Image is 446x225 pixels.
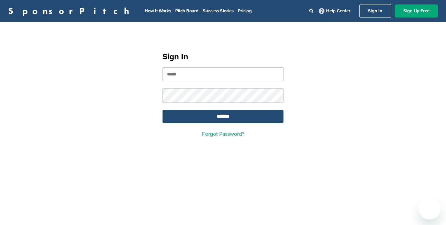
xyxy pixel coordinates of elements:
[395,4,438,17] a: Sign Up Free
[175,8,199,14] a: Pitch Board
[317,7,352,15] a: Help Center
[145,8,171,14] a: How It Works
[419,198,441,220] iframe: Button to launch messaging window
[203,8,234,14] a: Success Stories
[163,51,283,63] h1: Sign In
[202,131,244,138] a: Forgot Password?
[238,8,252,14] a: Pricing
[8,7,134,15] a: SponsorPitch
[359,4,391,18] a: Sign In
